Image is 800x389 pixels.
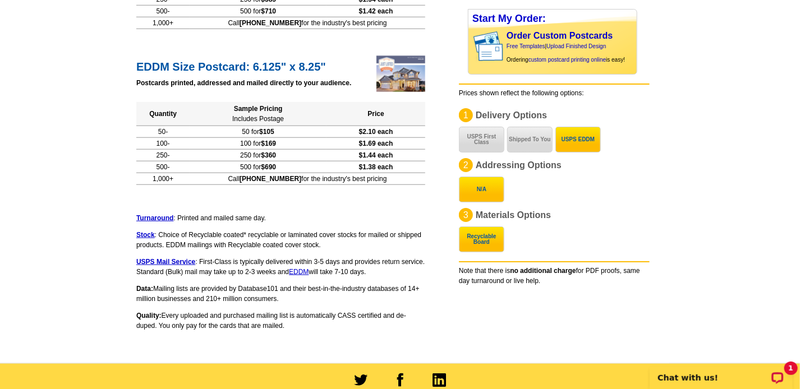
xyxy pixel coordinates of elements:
a: Order Custom Postcards [507,31,613,40]
p: : Choice of Recyclable coated* recyclable or laminated cover stocks for mailed or shipped product... [136,230,425,250]
iframe: LiveChat chat widget [642,354,800,389]
span: $1.42 each [359,7,393,15]
div: 2 [459,158,473,172]
span: $710 [261,7,276,15]
div: 1 [459,108,473,122]
a: EDDM [289,268,309,276]
button: Shipped To You [507,127,553,152]
b: no additional charge [510,267,576,275]
a: Stock [136,231,155,239]
span: Delivery Options [476,110,547,120]
td: 100 for [190,137,327,149]
span: Includes Postage [232,115,284,123]
td: Call for the industry's best pricing [190,17,425,29]
td: 500- [136,161,190,173]
div: Note that there is for PDF proofs, same day turnaround or live help. [459,261,650,286]
td: 500- [136,5,190,17]
button: N/A [459,177,504,202]
p: : Printed and mailed same day. [136,213,425,223]
span: Materials Options [476,210,551,220]
td: 1,000+ [136,173,190,184]
a: Free Templates [507,43,545,49]
span: $1.38 each [359,163,393,171]
p: : First-Class is typically delivered within 3-5 days and provides return service. Standard (Bulk)... [136,257,425,277]
td: Call for the industry's best pricing [190,173,425,184]
p: Mailing lists are provided by Database101 and their best-in-the-industry databases of 14+ million... [136,284,425,304]
span: Prices shown reflect the following options: [459,89,584,97]
a: custom postcard printing online [528,57,606,63]
button: Recyclable Board [459,226,504,252]
th: Price [327,102,425,126]
span: $360 [261,151,276,159]
th: Quantity [136,102,190,126]
td: 500 for [190,5,327,17]
th: Sample Pricing [190,102,327,126]
span: $1.44 each [359,151,393,159]
a: USPS Mail Service [136,258,195,266]
td: 50 for [190,126,327,137]
div: Start My Order: [468,10,637,28]
td: 500 for [190,161,327,173]
h2: EDDM Size Postcard: 6.125" x 8.25" [136,57,425,73]
td: 250 for [190,149,327,161]
button: USPS EDDM [555,127,601,152]
p: Every uploaded and purchased mailing list is automatically CASS certified and de-duped. You only ... [136,311,425,331]
img: post card showing stamp and address area [471,28,511,65]
b: Data: [136,285,153,293]
td: 250- [136,149,190,161]
td: 50- [136,126,190,137]
b: [PHONE_NUMBER] [240,19,301,27]
span: | Ordering is easy! [507,43,625,63]
td: 100- [136,137,190,149]
div: 3 [459,208,473,222]
img: background image for postcard [468,28,477,65]
span: Addressing Options [476,160,562,170]
span: $169 [261,140,276,147]
b: [PHONE_NUMBER] [240,175,301,183]
b: Quality: [136,312,162,319]
strong: Postcards printed, addressed and mailed directly to your audience. [136,79,351,87]
span: $1.69 each [359,140,393,147]
a: Turnaround [136,214,173,222]
span: $105 [259,128,274,136]
td: 1,000+ [136,17,190,29]
span: $690 [261,163,276,171]
button: USPS First Class [459,127,504,152]
span: $2.10 each [359,128,393,136]
a: Upload Finished Design [546,43,606,49]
